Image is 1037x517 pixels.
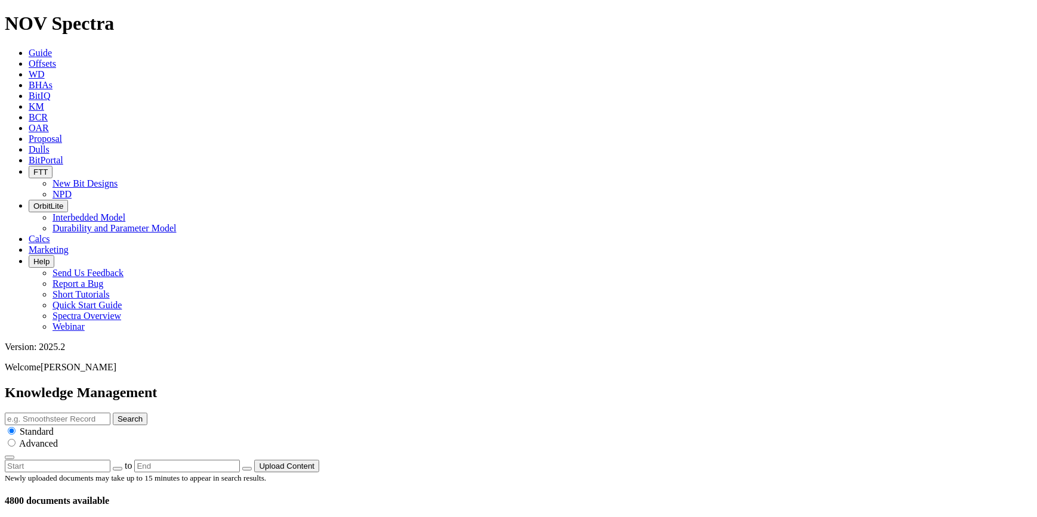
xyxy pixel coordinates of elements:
[29,48,52,58] a: Guide
[53,321,85,332] a: Webinar
[29,80,53,90] a: BHAs
[29,255,54,268] button: Help
[53,300,122,310] a: Quick Start Guide
[53,223,177,233] a: Durability and Parameter Model
[125,460,132,470] span: to
[20,426,54,436] span: Standard
[33,257,50,266] span: Help
[5,413,110,425] input: e.g. Smoothsteer Record
[29,134,62,144] a: Proposal
[29,123,49,133] a: OAR
[53,278,103,289] a: Report a Bug
[29,91,50,101] a: BitIQ
[29,112,48,122] a: BCR
[33,202,63,210] span: OrbitLite
[5,13,1032,35] h1: NOV Spectra
[53,268,124,278] a: Send Us Feedback
[53,178,118,188] a: New Bit Designs
[29,144,50,154] a: Dulls
[5,460,110,472] input: Start
[29,69,45,79] a: WD
[29,234,50,244] a: Calcs
[254,460,319,472] button: Upload Content
[53,289,110,299] a: Short Tutorials
[5,385,1032,401] h2: Knowledge Management
[53,212,125,222] a: Interbedded Model
[29,244,69,255] a: Marketing
[29,155,63,165] a: BitPortal
[5,342,1032,352] div: Version: 2025.2
[33,168,48,177] span: FTT
[19,438,58,448] span: Advanced
[29,166,53,178] button: FTT
[134,460,240,472] input: End
[41,362,116,372] span: [PERSON_NAME]
[5,362,1032,373] p: Welcome
[29,101,44,112] a: KM
[5,496,1032,506] h4: 4800 documents available
[113,413,147,425] button: Search
[29,200,68,212] button: OrbitLite
[53,311,121,321] a: Spectra Overview
[5,473,266,482] small: Newly uploaded documents may take up to 15 minutes to appear in search results.
[53,189,72,199] a: NPD
[29,58,56,69] a: Offsets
